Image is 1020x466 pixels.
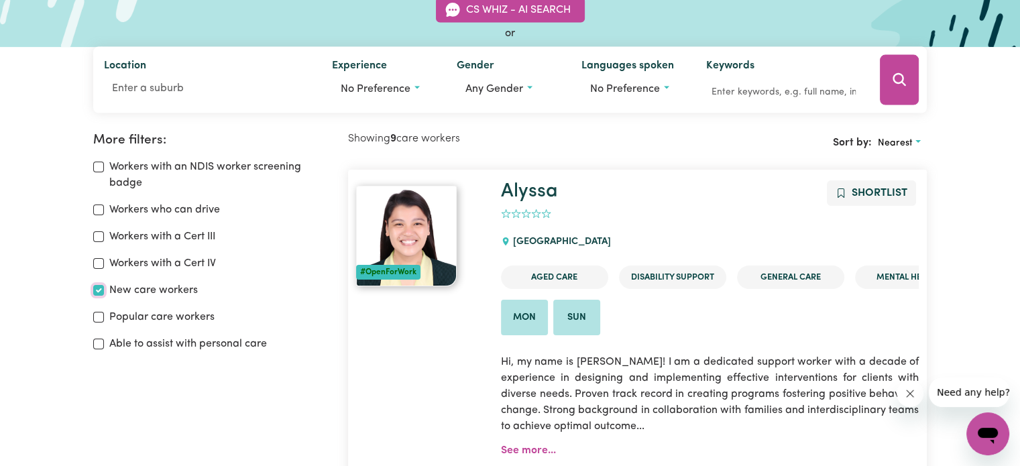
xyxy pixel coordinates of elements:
label: New care workers [109,282,198,298]
span: No preference [590,84,660,95]
div: #OpenForWork [356,265,420,280]
p: Hi, my name is [PERSON_NAME]! I am a dedicated support worker with a decade of experience in desi... [501,346,919,443]
span: Need any help? [8,9,81,20]
button: Worker language preferences [581,76,685,102]
a: Alyssa#OpenForWork [356,186,485,286]
iframe: Message from company [929,377,1009,407]
li: General Care [737,266,844,289]
span: Sort by: [833,137,872,148]
input: Enter a suburb [104,76,310,101]
iframe: Close message [897,380,923,407]
label: Workers with a Cert III [109,229,215,245]
label: Popular care workers [109,309,215,325]
h2: More filters: [93,133,332,148]
span: Any gender [465,84,523,95]
li: Available on Sun [553,300,600,336]
li: Mental Health [855,266,962,289]
label: Gender [457,58,494,76]
li: Available on Mon [501,300,548,336]
button: Search [880,55,919,105]
span: No preference [341,84,410,95]
button: Worker gender preference [457,76,560,102]
img: View Alyssa's profile [356,186,457,286]
li: Aged Care [501,266,608,289]
label: Workers who can drive [109,202,220,218]
input: Enter keywords, e.g. full name, interests [706,82,861,103]
h2: Showing care workers [348,133,638,145]
div: or [93,25,927,42]
button: Sort search results [872,133,927,154]
label: Able to assist with personal care [109,336,267,352]
div: [GEOGRAPHIC_DATA] [501,224,619,260]
span: Nearest [878,138,913,148]
iframe: Button to launch messaging window [966,412,1009,455]
span: Shortlist [852,188,907,198]
li: Disability Support [619,266,726,289]
a: Alyssa [501,182,558,201]
a: See more... [501,445,556,456]
label: Languages spoken [581,58,674,76]
label: Workers with an NDIS worker screening badge [109,159,332,191]
b: 9 [390,133,396,144]
button: Add to shortlist [827,180,916,206]
button: Worker experience options [332,76,435,102]
label: Keywords [706,58,754,76]
label: Experience [332,58,387,76]
label: Location [104,58,146,76]
div: add rating by typing an integer from 0 to 5 or pressing arrow keys [501,207,551,222]
label: Workers with a Cert IV [109,255,216,272]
